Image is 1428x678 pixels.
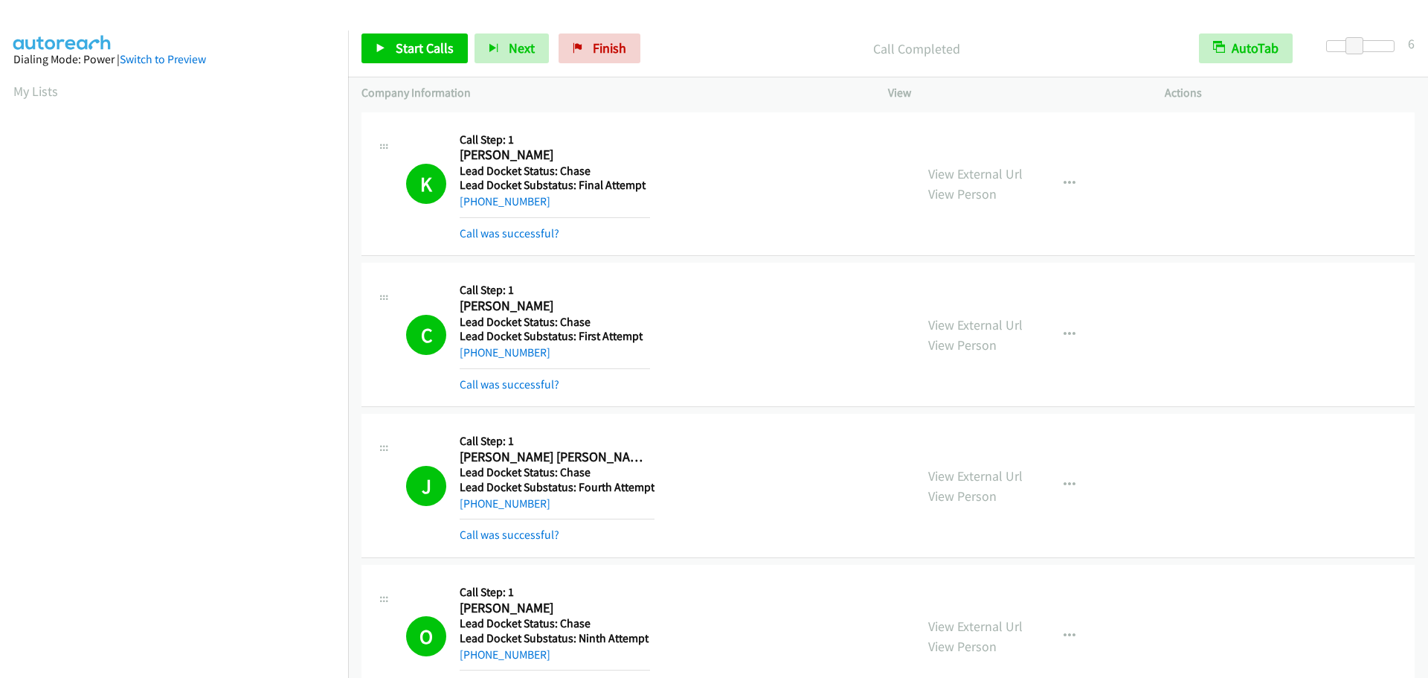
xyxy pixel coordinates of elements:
[13,51,335,68] div: Dialing Mode: Power |
[460,496,550,511] a: [PHONE_NUMBER]
[361,84,861,102] p: Company Information
[460,434,654,449] h5: Call Step: 1
[460,647,550,662] a: [PHONE_NUMBER]
[928,316,1023,333] a: View External Url
[406,616,446,656] h1: O
[509,39,535,57] span: Next
[460,283,650,298] h5: Call Step: 1
[928,185,997,202] a: View Person
[13,83,58,100] a: My Lists
[460,616,650,631] h5: Lead Docket Status: Chase
[928,467,1023,484] a: View External Url
[928,165,1023,182] a: View External Url
[460,329,650,344] h5: Lead Docket Substatus: First Attempt
[1199,33,1293,63] button: AutoTab
[460,377,559,391] a: Call was successful?
[406,466,446,506] h1: J
[888,84,1138,102] p: View
[460,194,550,208] a: [PHONE_NUMBER]
[460,315,650,330] h5: Lead Docket Status: Chase
[460,528,559,542] a: Call was successful?
[396,39,454,57] span: Start Calls
[928,618,1023,635] a: View External Url
[361,33,468,63] a: Start Calls
[460,178,650,193] h5: Lead Docket Substatus: Final Attempt
[460,600,650,617] h2: [PERSON_NAME]
[460,631,650,646] h5: Lead Docket Substatus: Ninth Attempt
[460,132,650,147] h5: Call Step: 1
[1408,33,1415,54] div: 6
[406,315,446,355] h1: C
[460,465,654,480] h5: Lead Docket Status: Chase
[460,147,650,164] h2: [PERSON_NAME]
[460,298,650,315] h2: [PERSON_NAME]
[460,480,654,495] h5: Lead Docket Substatus: Fourth Attempt
[1385,280,1428,398] iframe: Resource Center
[460,226,559,240] a: Call was successful?
[559,33,640,63] a: Finish
[660,39,1172,59] p: Call Completed
[460,585,650,600] h5: Call Step: 1
[120,52,206,66] a: Switch to Preview
[460,449,650,466] h2: [PERSON_NAME] [PERSON_NAME] Pridgenevans
[460,164,650,179] h5: Lead Docket Status: Chase
[475,33,549,63] button: Next
[928,638,997,655] a: View Person
[928,336,997,354] a: View Person
[460,345,550,359] a: [PHONE_NUMBER]
[928,487,997,505] a: View Person
[406,164,446,204] h1: K
[593,39,626,57] span: Finish
[1165,84,1415,102] p: Actions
